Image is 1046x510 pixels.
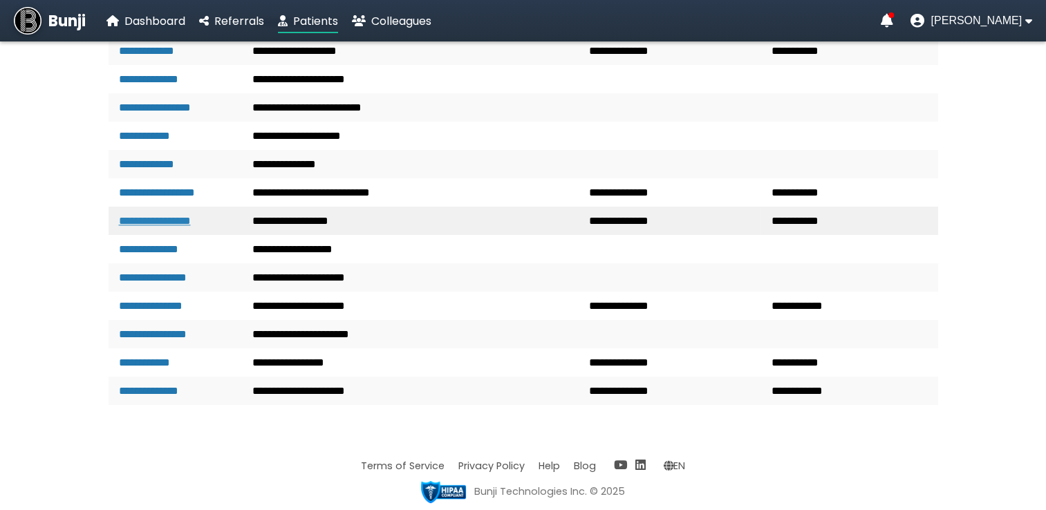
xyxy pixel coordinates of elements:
[214,13,264,29] span: Referrals
[664,459,685,473] span: Change language
[931,15,1022,27] span: [PERSON_NAME]
[635,457,646,473] a: LinkedIn
[371,13,431,29] span: Colleagues
[614,457,627,473] a: YouTube
[421,481,466,503] img: HIPAA compliant
[124,13,185,29] span: Dashboard
[293,13,338,29] span: Patients
[14,7,86,35] a: Bunji
[574,459,596,473] a: Blog
[278,12,338,30] a: Patients
[910,14,1032,28] button: User menu
[48,10,86,32] span: Bunji
[14,7,41,35] img: Bunji Dental Referral Management
[352,12,431,30] a: Colleagues
[458,459,525,473] a: Privacy Policy
[361,459,445,473] a: Terms of Service
[474,484,625,499] div: Bunji Technologies Inc. © 2025
[539,459,560,473] a: Help
[106,12,185,30] a: Dashboard
[199,12,264,30] a: Referrals
[880,14,893,28] a: Notifications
